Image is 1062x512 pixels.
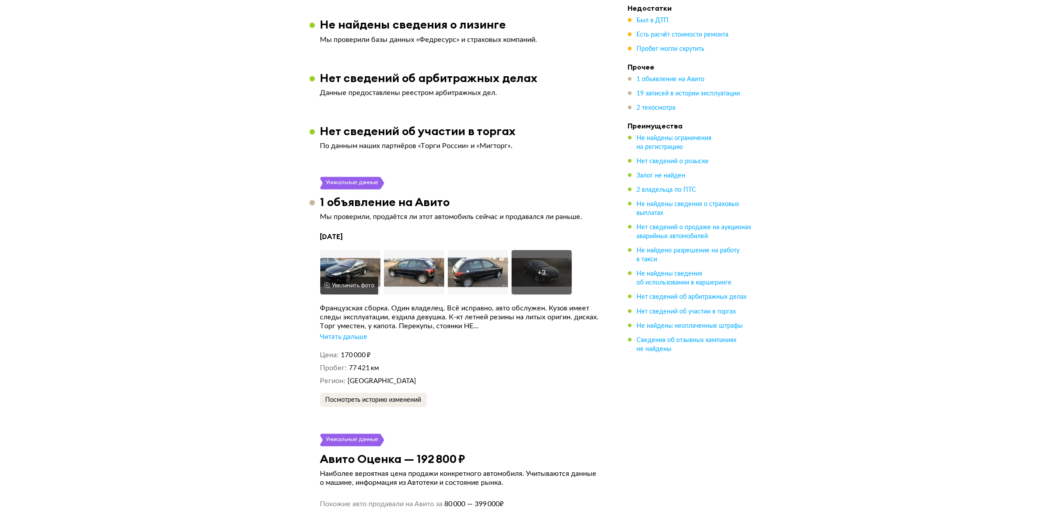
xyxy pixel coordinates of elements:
span: Нет сведений об арбитражных делах [637,294,747,300]
button: Увеличить фото [320,277,378,295]
dt: Регион [320,376,346,386]
div: Уникальные данные [326,177,379,190]
span: 77 421 км [349,365,379,372]
span: Нет сведений о продаже на аукционах аварийных автомобилей [637,224,752,239]
span: Похожие авто продавали на Авито за [320,500,443,508]
span: Не найдены ограничения на регистрацию [637,135,712,150]
img: Car Photo [320,250,380,295]
span: Пробег могли скрутить [637,46,705,52]
div: Французская сборка. Один владелец. Всё исправно, авто обслужен. Кузов имеет следы эксплуатации, е... [320,304,601,330]
span: 2 техосмотра [637,105,676,111]
img: Car Photo [448,250,508,295]
span: Не найдены неоплаченные штрафы [637,322,743,329]
div: + 3 [537,268,545,277]
h4: Преимущества [628,121,753,130]
span: 80 000 — 399 000 ₽ [443,500,504,508]
h4: [DATE] [320,232,601,241]
span: Не найдены сведения о страховых выплатах [637,201,740,216]
img: Car Photo [384,250,444,295]
h3: Нет сведений об арбитражных делах [320,71,538,85]
span: Не найдены сведения об использовании в каршеринге [637,271,732,286]
dt: Цена [320,351,339,360]
span: Нет сведений о розыске [637,158,709,165]
span: 170 000 ₽ [341,352,371,359]
div: Читать дальше [320,333,368,342]
h4: Прочее [628,62,753,71]
h3: 1 объявление на Авито [320,195,450,209]
h3: Авито Оценка — 192 800 ₽ [320,452,466,466]
h3: Не найдены сведения о лизинге [320,17,506,31]
h3: Нет сведений об участии в торгах [320,124,516,138]
p: Наиболее вероятная цена продажи конкретного автомобиля. Учитываются данные о машине, информация и... [320,469,601,487]
h4: Недостатки [628,4,753,12]
div: Уникальные данные [326,434,379,446]
button: Посмотреть историю изменений [320,393,427,407]
span: Был в ДТП [637,17,669,24]
span: Есть расчёт стоимости ремонта [637,32,729,38]
span: Залог не найден [637,173,686,179]
span: 1 объявление на Авито [637,76,705,83]
span: Посмотреть историю изменений [326,397,421,403]
span: 2 владельца по ПТС [637,187,697,193]
span: Нет сведений об участии в торгах [637,308,736,314]
span: 19 записей в истории эксплуатации [637,91,740,97]
p: Мы проверили, продаётся ли этот автомобиль сейчас и продавался ли раньше. [320,212,601,221]
p: Данные предоставлены реестром арбитражных дел. [320,88,601,97]
span: Сведения об отзывных кампаниях не найдены [637,337,737,352]
span: [GEOGRAPHIC_DATA] [347,378,416,384]
p: По данным наших партнёров «Торги России» и «Мигторг». [320,141,601,150]
p: Мы проверили базы данных «Федресурс» и страховых компаний. [320,35,601,44]
span: Не найдено разрешение на работу в такси [637,248,740,263]
dt: Пробег [320,363,347,373]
